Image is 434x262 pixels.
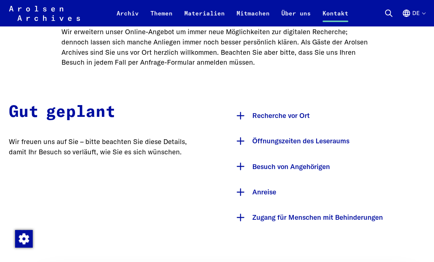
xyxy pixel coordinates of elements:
img: Zustimmung ändern [15,230,33,248]
strong: Gut geplant [9,104,115,120]
a: Mitmachen [231,9,275,26]
a: Materialien [178,9,231,26]
p: Wir erweitern unser Online-Angebot um immer neue Möglichkeiten zur digitalen Recherche; dennoch l... [61,27,373,68]
p: Wir freuen uns auf Sie – bitte beachten Sie diese Details, damit Ihr Besuch so verläuft, wie Sie ... [9,137,202,157]
button: Deutsch, Sprachauswahl [402,9,425,26]
button: Recherche vor Ort [232,103,425,128]
nav: Primär [111,4,354,22]
button: Zugang für Menschen mit Behinderungen [232,205,425,230]
button: Anreise [232,179,425,205]
a: Archiv [111,9,145,26]
button: Öffnungszeiten des Leseraums [232,128,425,154]
a: Kontakt [317,9,354,26]
button: Besuch von Angehörigen [232,154,425,179]
a: Über uns [275,9,317,26]
a: Themen [145,9,178,26]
